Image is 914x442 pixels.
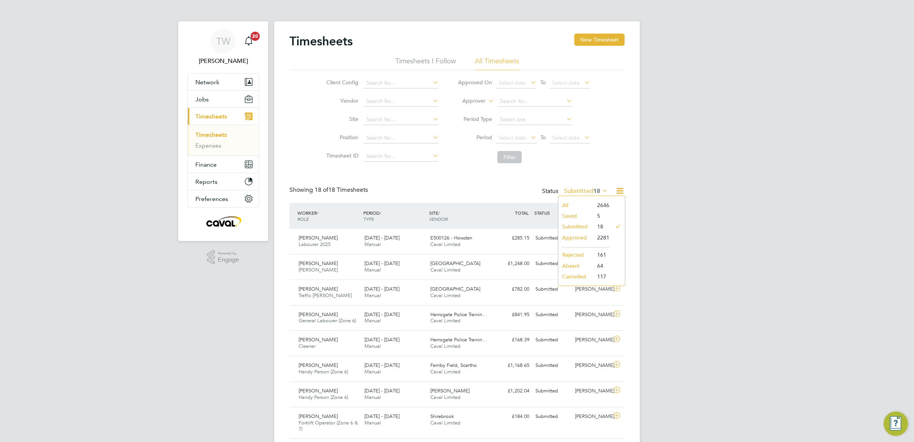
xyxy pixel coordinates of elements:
[458,79,492,86] label: Approved On
[542,186,609,197] div: Status
[324,116,358,122] label: Site
[364,96,439,107] input: Search for...
[380,210,381,216] span: /
[430,260,480,267] span: [GEOGRAPHIC_DATA]
[364,133,439,143] input: Search for...
[493,309,532,321] div: £841.95
[218,250,239,257] span: Powered by
[315,186,328,194] span: 18 of
[195,195,228,203] span: Preferences
[593,221,609,232] li: 18
[572,309,612,321] div: [PERSON_NAME]
[187,56,259,66] span: Tim Wells
[430,387,470,394] span: [PERSON_NAME]
[364,394,381,400] span: Manual
[430,292,460,299] span: Caval Limited
[430,343,460,349] span: Caval Limited
[364,151,439,162] input: Search for...
[299,368,348,375] span: Handy Person (Zone 6)
[430,362,477,368] span: Ferriby Field, Scartho
[532,410,572,423] div: Submitted
[364,317,381,324] span: Manual
[364,419,381,426] span: Manual
[289,186,369,194] div: Showing
[558,271,593,282] li: Cancelled
[430,241,460,248] span: Caval Limited
[299,343,315,349] span: Cleaner
[593,249,609,260] li: 161
[195,131,227,138] a: Timesheets
[395,56,456,70] li: Timesheets I Follow
[207,250,240,265] a: Powered byEngage
[458,134,492,141] label: Period
[361,206,427,226] div: PERIOD
[493,257,532,270] div: £1,248.00
[572,385,612,397] div: [PERSON_NAME]
[558,211,593,221] li: Saved
[251,32,260,41] span: 20
[299,286,338,292] span: [PERSON_NAME]
[493,334,532,346] div: £168.39
[299,387,338,394] span: [PERSON_NAME]
[532,359,572,372] div: Submitted
[317,210,318,216] span: /
[572,410,612,423] div: [PERSON_NAME]
[364,336,399,343] span: [DATE] - [DATE]
[532,232,572,244] div: Submitted
[187,29,259,66] a: TW[PERSON_NAME]
[430,368,460,375] span: Caval Limited
[497,151,522,163] button: Filter
[315,186,368,194] span: 18 Timesheets
[299,317,356,324] span: General Labourer (Zone 6)
[552,79,580,86] span: Select date
[188,125,259,156] div: Timesheets
[574,34,625,46] button: New Timesheet
[429,216,448,222] span: VENDOR
[324,79,358,86] label: Client Config
[299,267,338,273] span: [PERSON_NAME]
[195,142,221,149] a: Expenses
[187,215,259,227] a: Go to home page
[438,210,440,216] span: /
[364,241,381,248] span: Manual
[324,152,358,159] label: Timesheet ID
[572,359,612,372] div: [PERSON_NAME]
[364,311,399,318] span: [DATE] - [DATE]
[324,134,358,141] label: Position
[241,29,256,53] a: 20
[299,362,338,368] span: [PERSON_NAME]
[430,317,460,324] span: Caval Limited
[188,190,259,207] button: Preferences
[532,309,572,321] div: Submitted
[218,257,239,263] span: Engage
[564,187,608,195] label: Submitted
[451,97,486,105] label: Approver
[364,78,439,88] input: Search for...
[430,311,487,318] span: Harrogate Police Trainin…
[364,286,399,292] span: [DATE] - [DATE]
[593,211,609,221] li: 5
[532,385,572,397] div: Submitted
[188,74,259,90] button: Network
[572,334,612,346] div: [PERSON_NAME]
[532,206,572,220] div: STATUS
[427,206,493,226] div: SITE
[363,216,374,222] span: TYPE
[532,283,572,296] div: Submitted
[195,113,227,120] span: Timesheets
[538,77,548,87] span: To
[364,343,381,349] span: Manual
[299,241,331,248] span: Labourer 2025
[299,413,338,419] span: [PERSON_NAME]
[430,413,454,419] span: Shirebrook
[430,235,472,241] span: E500126 - Howden
[188,91,259,108] button: Jobs
[532,334,572,346] div: Submitted
[299,235,338,241] span: [PERSON_NAME]
[430,267,460,273] span: Caval Limited
[430,419,460,426] span: Caval Limited
[538,132,548,142] span: To
[364,267,381,273] span: Manual
[593,187,600,195] span: 18
[195,96,209,103] span: Jobs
